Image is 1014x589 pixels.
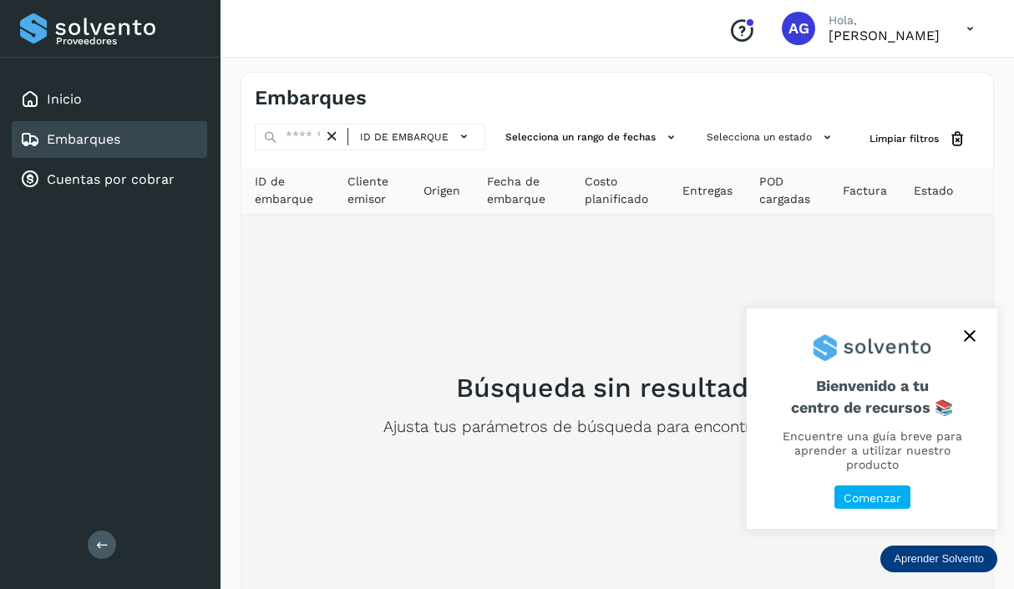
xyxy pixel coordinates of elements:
[914,182,953,200] span: Estado
[255,86,367,110] h4: Embarques
[747,308,997,529] div: Aprender Solvento
[834,485,910,510] button: Comenzar
[700,124,843,151] button: Selecciona un estado
[856,124,980,155] button: Limpiar filtros
[843,182,887,200] span: Factura
[56,35,200,47] p: Proveedores
[347,173,398,208] span: Cliente emisor
[767,377,977,416] span: Bienvenido a tu
[894,552,984,566] p: Aprender Solvento
[880,546,997,572] div: Aprender Solvento
[360,129,449,145] span: ID de embarque
[255,173,321,208] span: ID de embarque
[767,429,977,471] p: Encuentre una guía breve para aprender a utilizar nuestro producto
[47,171,175,187] a: Cuentas por cobrar
[585,173,656,208] span: Costo planificado
[767,399,977,417] p: centro de recursos 📚
[499,124,687,151] button: Selecciona un rango de fechas
[12,81,207,118] div: Inicio
[957,323,982,348] button: close,
[355,124,478,149] button: ID de embarque
[829,13,940,28] p: Hola,
[870,131,939,146] span: Limpiar filtros
[47,91,82,107] a: Inicio
[12,121,207,158] div: Embarques
[12,161,207,198] div: Cuentas por cobrar
[423,182,460,200] span: Origen
[47,131,120,147] a: Embarques
[682,182,733,200] span: Entregas
[759,173,816,208] span: POD cargadas
[383,418,852,437] p: Ajusta tus parámetros de búsqueda para encontrar resultados.
[829,28,940,43] p: ANABEL GARCÍA ANAYA
[844,491,901,505] p: Comenzar
[456,372,778,404] h2: Búsqueda sin resultados
[487,173,557,208] span: Fecha de embarque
